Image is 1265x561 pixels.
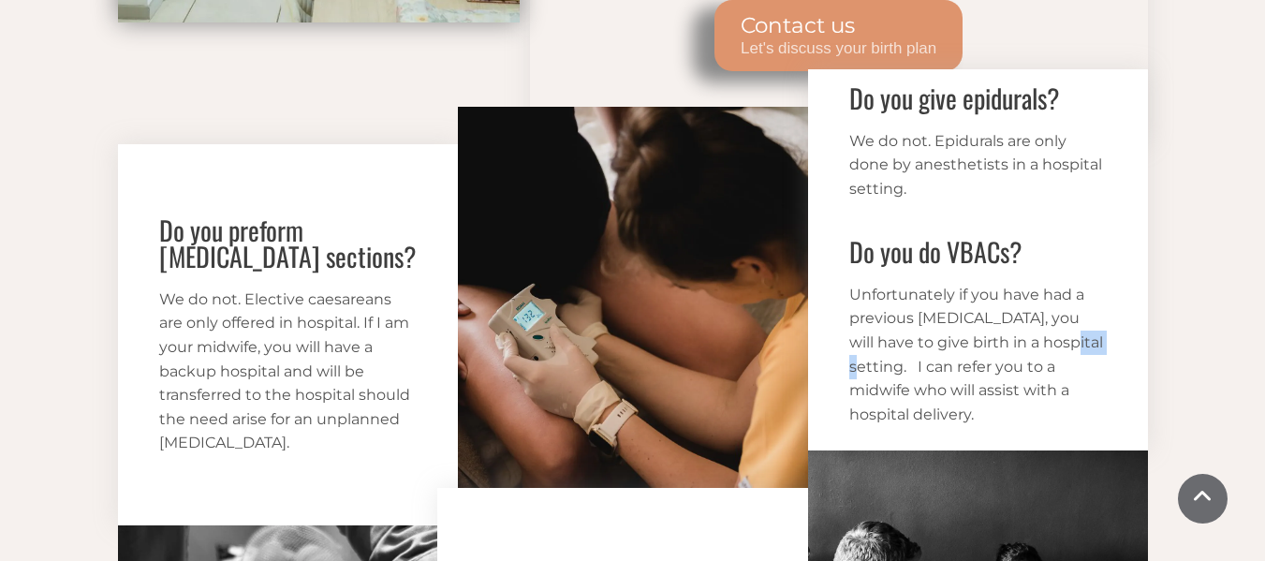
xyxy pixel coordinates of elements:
[849,283,1107,427] p: Unfortunately if you have had a previous [MEDICAL_DATA], you will have to give birth in a hospita...
[159,288,417,455] p: We do not. Elective caesareans are only offered in hospital. If I am your midwife, you will have ...
[741,38,936,57] span: Let's discuss your birth plan
[741,13,936,39] span: Contact us
[849,239,1107,265] h3: Do you do VBACs?
[1178,474,1228,524] a: Scroll To Top
[159,217,417,270] h3: Do you preform [MEDICAL_DATA] sections?
[849,85,1107,111] h3: Do you give epidurals?
[849,129,1107,201] p: We do not. Epidurals are only done by anesthetists in a hospital setting.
